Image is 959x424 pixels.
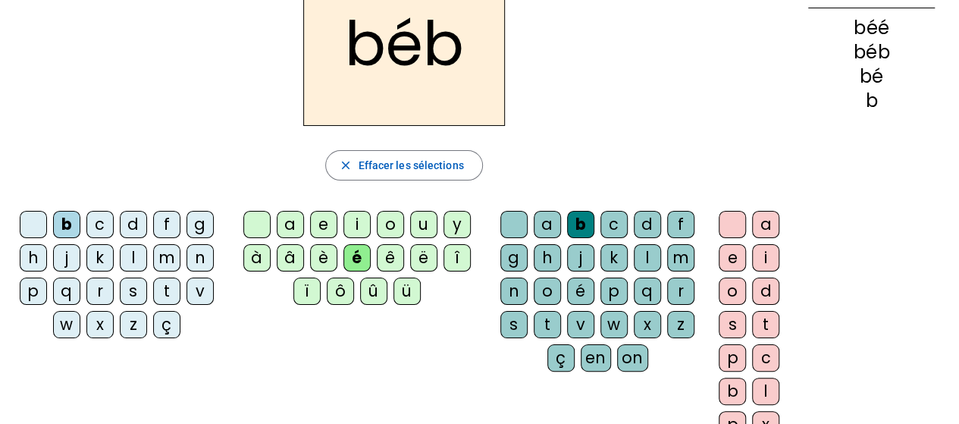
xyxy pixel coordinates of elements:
[410,211,437,238] div: u
[343,244,371,272] div: é
[808,19,935,37] div: béé
[338,159,352,172] mat-icon: close
[752,244,779,272] div: i
[719,311,746,338] div: s
[120,211,147,238] div: d
[377,244,404,272] div: ê
[534,244,561,272] div: h
[120,278,147,305] div: s
[634,278,661,305] div: q
[667,211,694,238] div: f
[327,278,354,305] div: ô
[243,244,271,272] div: à
[534,278,561,305] div: o
[53,311,80,338] div: w
[547,344,575,372] div: ç
[310,211,337,238] div: e
[634,311,661,338] div: x
[719,344,746,372] div: p
[186,211,214,238] div: g
[53,244,80,272] div: j
[752,311,779,338] div: t
[86,244,114,272] div: k
[153,311,180,338] div: ç
[752,278,779,305] div: d
[293,278,321,305] div: ï
[719,278,746,305] div: o
[20,244,47,272] div: h
[86,311,114,338] div: x
[500,244,528,272] div: g
[325,150,482,181] button: Effacer les sélections
[567,211,594,238] div: b
[120,311,147,338] div: z
[752,211,779,238] div: a
[277,244,304,272] div: â
[719,244,746,272] div: e
[600,278,628,305] div: p
[343,211,371,238] div: i
[500,311,528,338] div: s
[634,211,661,238] div: d
[617,344,648,372] div: on
[53,278,80,305] div: q
[360,278,387,305] div: û
[600,311,628,338] div: w
[752,344,779,372] div: c
[600,211,628,238] div: c
[634,244,661,272] div: l
[567,311,594,338] div: v
[581,344,611,372] div: en
[53,211,80,238] div: b
[277,211,304,238] div: a
[443,244,471,272] div: î
[153,244,180,272] div: m
[808,92,935,110] div: b
[86,211,114,238] div: c
[186,244,214,272] div: n
[153,211,180,238] div: f
[86,278,114,305] div: r
[534,311,561,338] div: t
[153,278,180,305] div: t
[500,278,528,305] div: n
[808,43,935,61] div: béb
[410,244,437,272] div: ë
[567,278,594,305] div: é
[310,244,337,272] div: è
[534,211,561,238] div: a
[567,244,594,272] div: j
[20,278,47,305] div: p
[667,278,694,305] div: r
[667,311,694,338] div: z
[667,244,694,272] div: m
[719,378,746,405] div: b
[120,244,147,272] div: l
[752,378,779,405] div: l
[358,156,463,174] span: Effacer les sélections
[600,244,628,272] div: k
[443,211,471,238] div: y
[186,278,214,305] div: v
[377,211,404,238] div: o
[393,278,421,305] div: ü
[808,68,935,86] div: bé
